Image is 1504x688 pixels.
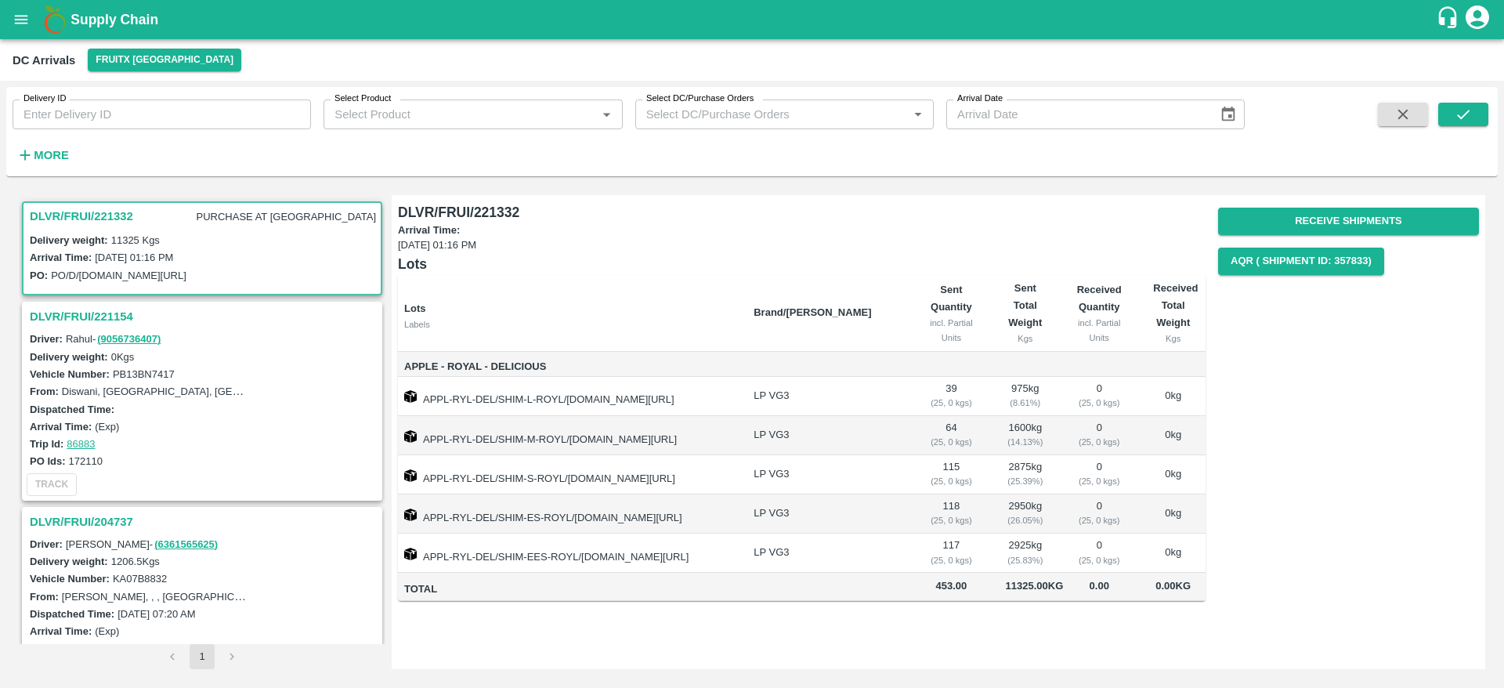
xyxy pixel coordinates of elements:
b: Sent Quantity [931,284,972,313]
button: page 1 [190,644,215,669]
b: Received Quantity [1077,284,1122,313]
span: 0.00 Kg [1155,580,1191,592]
td: 0 kg [1141,377,1206,416]
img: box [404,390,417,403]
td: APPL-RYL-DEL/SHIM-S-ROYL/[DOMAIN_NAME][URL] [398,455,741,494]
label: Arrival Date [957,92,1003,105]
td: 0 [1057,416,1141,455]
img: box [404,430,417,443]
td: 2950 kg [993,494,1058,534]
td: APPL-RYL-DEL/SHIM-L-ROYL/[DOMAIN_NAME][URL] [398,377,741,416]
td: 64 [909,416,992,455]
td: 2875 kg [993,455,1058,494]
button: Select DC [88,49,241,71]
h6: DLVR/FRUI/221332 [398,201,1206,223]
img: logo [39,4,70,35]
b: Lots [404,302,425,314]
strong: More [34,149,69,161]
b: Brand/[PERSON_NAME] [754,306,871,318]
label: Trip Id: [30,438,63,450]
td: APPL-RYL-DEL/SHIM-EES-ROYL/[DOMAIN_NAME][URL] [398,534,741,573]
td: 0 kg [1141,416,1206,455]
div: ( 8.61 %) [1006,396,1046,410]
div: ( 25, 0 kgs) [922,396,980,410]
td: 0 kg [1141,534,1206,573]
label: Select Product [334,92,391,105]
span: 453.00 [922,578,980,596]
div: ( 25.39 %) [1006,474,1046,488]
label: Delivery weight: [30,556,108,567]
td: 0 [1057,534,1141,573]
div: ( 14.13 %) [1006,435,1046,449]
label: Trip Id: [30,643,63,655]
td: 115 [909,455,992,494]
td: APPL-RYL-DEL/SHIM-M-ROYL/[DOMAIN_NAME][URL] [398,416,741,455]
div: Kgs [1153,331,1193,346]
button: Choose date [1213,100,1243,129]
img: box [404,548,417,560]
td: 117 [909,534,992,573]
b: Sent Total Weight [1008,282,1042,329]
label: Arrival Time: [30,252,92,263]
button: Open [596,104,616,125]
button: open drawer [3,2,39,38]
label: Vehicle Number: [30,573,110,585]
td: 0 kg [1141,455,1206,494]
td: LP VG3 [741,534,909,573]
td: 39 [909,377,992,416]
span: 11325.00 Kg [1006,580,1064,592]
h3: DLVR/FRUI/221154 [30,306,379,327]
label: Delivery ID [23,92,66,105]
label: PO Ids: [30,455,66,467]
div: ( 25.83 %) [1006,553,1046,567]
h3: DLVR/FRUI/204737 [30,512,379,532]
div: ( 25, 0 kgs) [1070,474,1128,488]
td: 1600 kg [993,416,1058,455]
a: 86883 [67,438,95,450]
td: 975 kg [993,377,1058,416]
button: Receive Shipments [1218,208,1479,235]
label: [DATE] 01:16 PM [95,252,173,263]
td: 2925 kg [993,534,1058,573]
div: ( 25, 0 kgs) [1070,553,1128,567]
label: Delivery weight: [30,351,108,363]
label: From: [30,591,59,603]
input: Enter Delivery ID [13,100,311,129]
label: 1206.5 Kgs [111,556,160,567]
label: Driver: [30,538,63,550]
h3: DLVR/FRUI/221332 [30,206,133,226]
div: ( 25, 0 kgs) [1070,396,1128,410]
label: Driver: [30,333,63,345]
input: Select Product [328,104,591,125]
img: box [404,509,417,521]
input: Select DC/Purchase Orders [640,104,883,125]
label: From: [30,386,59,397]
a: Supply Chain [70,9,1436,31]
label: Dispatched Time: [30,404,114,415]
td: 0 [1057,455,1141,494]
span: [DATE] 01:16 PM [398,238,1206,253]
div: ( 25, 0 kgs) [1070,435,1128,449]
nav: pagination navigation [157,644,247,669]
button: AQR ( Shipment Id: 357833) [1218,248,1384,275]
label: 0 Kgs [111,351,135,363]
label: [DATE] 07:20 AM [117,608,195,620]
span: Total [404,581,741,599]
div: ( 25, 0 kgs) [922,513,980,527]
label: Select DC/Purchase Orders [646,92,754,105]
div: account of current user [1463,3,1491,36]
b: Received Total Weight [1153,282,1198,329]
label: PO: [30,270,48,281]
button: More [13,142,73,168]
div: ( 25, 0 kgs) [922,474,980,488]
p: PURCHASE AT [GEOGRAPHIC_DATA] [193,207,379,228]
span: Apple - Royal - Delicious [404,358,741,376]
label: (Exp) [95,625,119,637]
label: Delivery weight: [30,234,108,246]
label: Diswani, [GEOGRAPHIC_DATA], [GEOGRAPHIC_DATA] , [GEOGRAPHIC_DATA] [62,385,436,397]
td: LP VG3 [741,416,909,455]
div: ( 25, 0 kgs) [922,553,980,567]
div: ( 26.05 %) [1006,513,1046,527]
div: DC Arrivals [13,50,75,71]
span: Rahul - [66,333,162,345]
